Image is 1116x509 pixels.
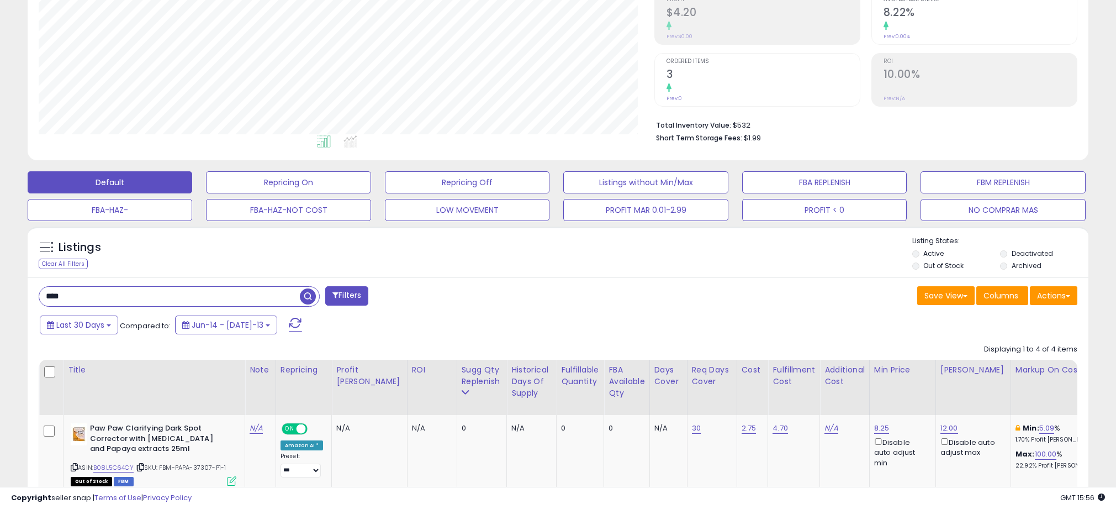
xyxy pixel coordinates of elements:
button: Last 30 Days [40,316,118,334]
button: PROFIT MAR 0.01-2.99 [563,199,728,221]
span: All listings that are currently out of stock and unavailable for purchase on Amazon [71,477,112,486]
span: Columns [983,290,1018,301]
b: Short Term Storage Fees: [656,133,742,143]
label: Deactivated [1012,249,1053,258]
strong: Copyright [11,492,51,503]
div: Disable auto adjust max [940,436,1002,458]
a: 5.09 [1039,423,1055,434]
div: FBA Available Qty [609,364,644,399]
th: Please note that this number is a calculation based on your required days of coverage and your ve... [457,360,507,415]
div: [PERSON_NAME] [940,364,1006,376]
div: Markup on Cost [1015,364,1111,376]
span: Compared to: [120,321,171,331]
div: N/A [511,423,548,433]
label: Archived [1012,261,1041,270]
button: LOW MOVEMENT [385,199,549,221]
div: Min Price [874,364,931,376]
span: OFF [306,424,324,434]
button: FBA-HAZ- [28,199,192,221]
div: ROI [412,364,452,376]
div: Disable auto adjust min [874,436,927,468]
b: Paw Paw Clarifying Dark Spot Corrector with [MEDICAL_DATA] and Papaya extracts 25ml [90,423,224,457]
div: Displaying 1 to 4 of 4 items [984,344,1077,355]
span: Jun-14 - [DATE]-13 [192,319,263,330]
button: FBA REPLENISH [742,171,907,193]
a: 2.75 [742,423,757,434]
h2: 3 [667,68,860,83]
b: Min: [1023,423,1039,433]
button: Default [28,171,192,193]
div: Sugg Qty Replenish [462,364,503,387]
div: N/A [336,423,398,433]
div: Title [68,364,240,376]
a: 100.00 [1035,449,1057,460]
p: 1.70% Profit [PERSON_NAME] [1015,436,1107,444]
span: $1.99 [744,133,761,143]
button: FBM REPLENISH [921,171,1085,193]
div: Fulfillment Cost [773,364,815,387]
p: 22.92% Profit [PERSON_NAME] [1015,462,1107,470]
div: Fulfillable Quantity [561,364,599,387]
span: ROI [884,59,1077,65]
a: Privacy Policy [143,492,192,503]
div: N/A [654,423,679,433]
a: 30 [692,423,701,434]
b: Total Inventory Value: [656,120,731,130]
div: Additional Cost [824,364,865,387]
a: Terms of Use [94,492,141,503]
span: Last 30 Days [56,319,104,330]
span: 2025-08-13 15:56 GMT [1060,492,1105,503]
span: ON [283,424,297,434]
div: Clear All Filters [39,259,88,269]
span: Ordered Items [667,59,860,65]
button: Save View [917,286,975,305]
th: The percentage added to the cost of goods (COGS) that forms the calculator for Min & Max prices. [1011,360,1115,415]
button: Columns [976,286,1028,305]
div: N/A [412,423,448,433]
label: Active [923,249,944,258]
button: Listings without Min/Max [563,171,728,193]
a: N/A [824,423,838,434]
a: 8.25 [874,423,890,434]
h5: Listings [59,240,101,255]
small: Prev: N/A [884,95,905,102]
div: Historical Days Of Supply [511,364,552,399]
button: Repricing On [206,171,371,193]
b: Max: [1015,449,1035,459]
li: $532 [656,118,1069,131]
div: Days Cover [654,364,683,387]
a: B08L5C64CY [93,463,134,473]
div: % [1015,449,1107,470]
button: NO COMPRAR MAS [921,199,1085,221]
h2: 10.00% [884,68,1077,83]
div: Preset: [281,453,324,477]
button: Actions [1030,286,1077,305]
div: Req Days Cover [692,364,732,387]
button: FBA-HAZ-NOT COST [206,199,371,221]
a: 4.70 [773,423,788,434]
img: 41RT6rdGceL._SL40_.jpg [71,423,87,445]
span: | SKU: FBM-PAPA-37307-P1-1 [135,463,226,472]
label: Out of Stock [923,261,964,270]
button: Filters [325,286,368,306]
div: seller snap | | [11,493,192,503]
div: Repricing [281,364,327,376]
div: Amazon AI * [281,440,324,450]
a: 12.00 [940,423,958,434]
div: Cost [742,364,764,376]
div: 0 [561,423,595,433]
div: Profit [PERSON_NAME] [336,364,402,387]
button: Repricing Off [385,171,549,193]
div: 0 [609,423,641,433]
div: 0 [462,423,499,433]
button: PROFIT < 0 [742,199,907,221]
h2: $4.20 [667,6,860,21]
small: Prev: 0.00% [884,33,910,40]
h2: 8.22% [884,6,1077,21]
span: FBM [114,477,134,486]
div: % [1015,423,1107,444]
div: ASIN: [71,423,236,485]
small: Prev: 0 [667,95,682,102]
p: Listing States: [912,236,1088,246]
div: Note [250,364,271,376]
